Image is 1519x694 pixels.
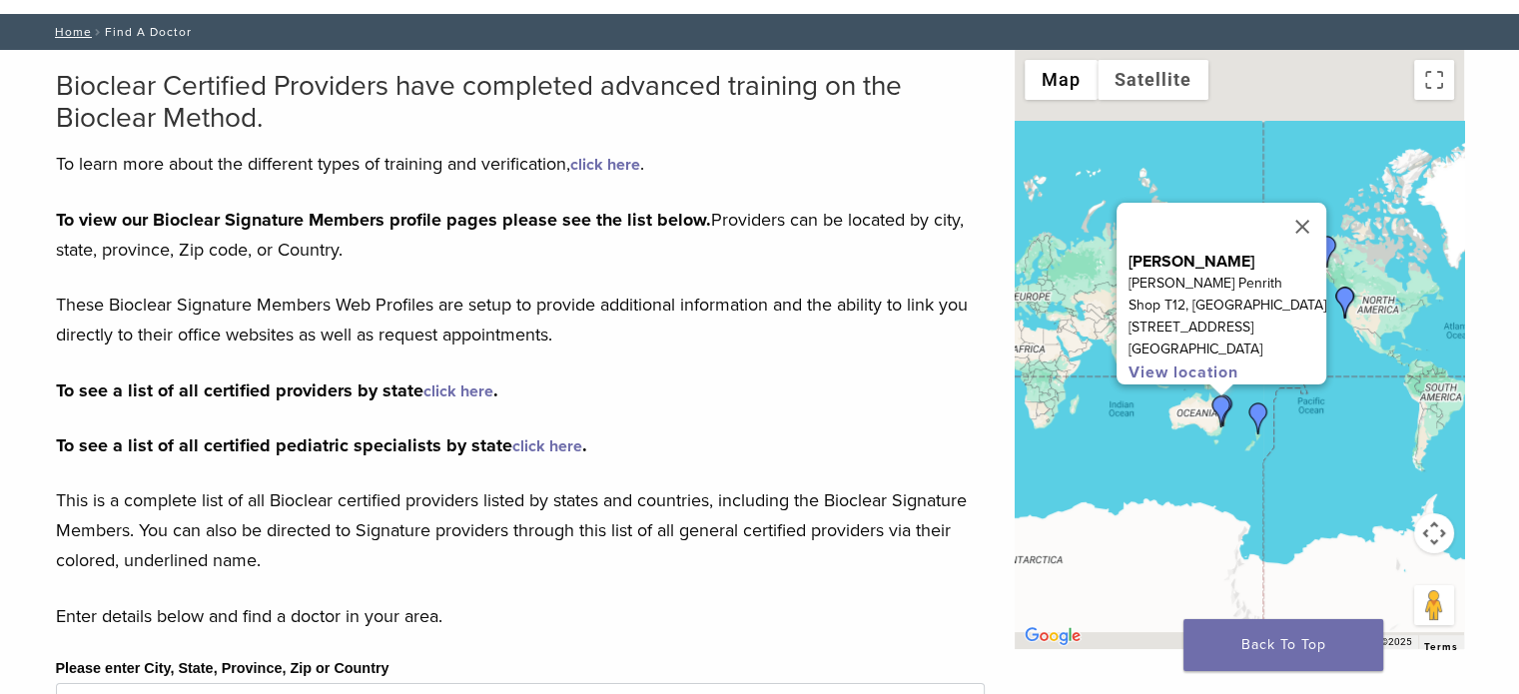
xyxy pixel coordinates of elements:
p: Providers can be located by city, state, province, Zip code, or Country. [56,205,985,265]
button: Drag Pegman onto the map to open Street View [1414,585,1454,625]
p: [GEOGRAPHIC_DATA] [1129,339,1326,360]
a: click here [570,155,640,175]
strong: To see a list of all certified pediatric specialists by state . [56,434,587,456]
a: click here [423,381,493,401]
strong: To view our Bioclear Signature Members profile pages please see the list below. [56,209,711,231]
p: [PERSON_NAME] Penrith [1129,273,1326,295]
p: To learn more about the different types of training and verification, . [56,149,985,179]
p: Shop T12, [GEOGRAPHIC_DATA] [1129,295,1326,317]
button: Show satellite imagery [1098,60,1208,100]
img: Google [1020,623,1086,649]
a: Open this area in Google Maps (opens a new window) [1020,623,1086,649]
nav: Find A Doctor [41,14,1479,50]
button: Toggle fullscreen view [1414,60,1454,100]
div: Dr. Geoffrey Wan [1205,395,1237,427]
a: Terms (opens in new tab) [1424,641,1458,653]
button: Close [1278,203,1326,251]
div: kevin tims [1242,402,1274,434]
p: [PERSON_NAME] [1129,251,1326,273]
span: / [92,27,105,37]
a: View location [1129,362,1238,382]
p: Enter details below and find a doctor in your area. [56,601,985,631]
div: Dr. Edward Boulton [1207,394,1239,426]
div: Dr. Rosh Govindasamy [1311,236,1343,268]
p: This is a complete list of all Bioclear certified providers listed by states and countries, inclu... [56,485,985,575]
a: click here [512,436,582,456]
a: Home [49,25,92,39]
button: Map camera controls [1414,513,1454,553]
strong: To see a list of all certified providers by state . [56,379,498,401]
h2: Bioclear Certified Providers have completed advanced training on the Bioclear Method. [56,70,985,134]
div: Li Jia Sheng [1329,287,1361,319]
p: [STREET_ADDRESS] [1129,317,1326,339]
button: Show street map [1025,60,1098,100]
a: Back To Top [1183,619,1383,671]
label: Please enter City, State, Province, Zip or Country [56,658,389,680]
p: These Bioclear Signature Members Web Profiles are setup to provide additional information and the... [56,290,985,349]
